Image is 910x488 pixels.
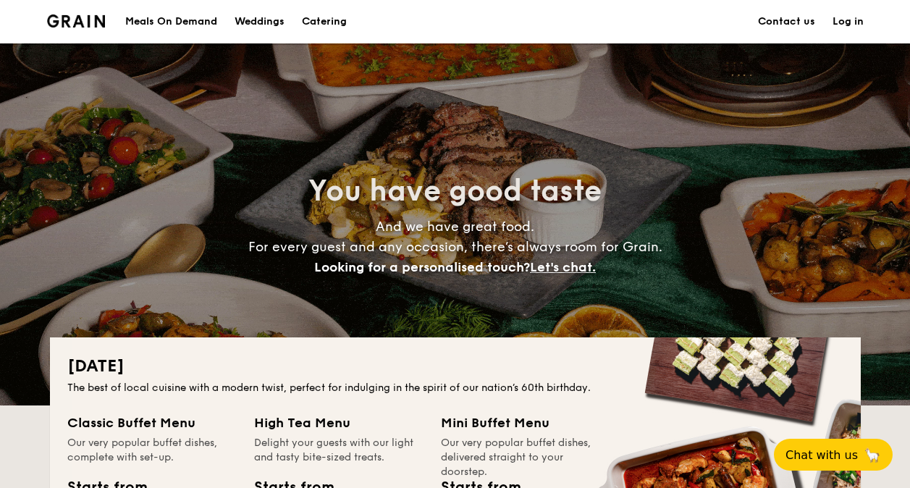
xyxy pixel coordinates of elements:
[67,381,843,395] div: The best of local cuisine with a modern twist, perfect for indulging in the spirit of our nation’...
[67,413,237,433] div: Classic Buffet Menu
[67,355,843,378] h2: [DATE]
[441,413,610,433] div: Mini Buffet Menu
[441,436,610,465] div: Our very popular buffet dishes, delivered straight to your doorstep.
[248,219,662,275] span: And we have great food. For every guest and any occasion, there’s always room for Grain.
[254,413,424,433] div: High Tea Menu
[314,259,530,275] span: Looking for a personalised touch?
[47,14,106,28] a: Logotype
[47,14,106,28] img: Grain
[254,436,424,465] div: Delight your guests with our light and tasty bite-sized treats.
[774,439,893,471] button: Chat with us🦙
[308,174,602,209] span: You have good taste
[530,259,596,275] span: Let's chat.
[67,436,237,465] div: Our very popular buffet dishes, complete with set-up.
[864,447,881,463] span: 🦙
[785,448,858,462] span: Chat with us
